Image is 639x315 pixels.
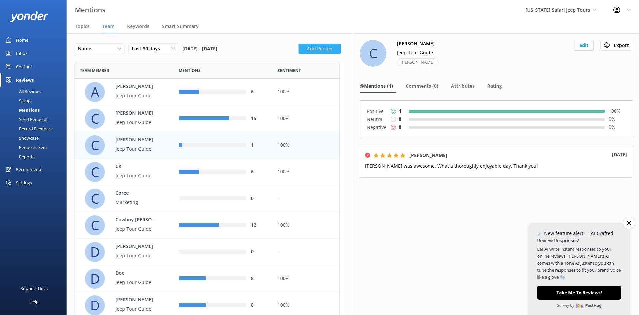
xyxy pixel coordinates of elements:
div: 8 [251,275,268,282]
p: [PERSON_NAME] [115,136,159,144]
p: Jeep Tour Guide [397,49,433,56]
div: 15 [251,115,268,122]
div: 12 [251,222,268,229]
div: Support Docs [21,282,48,295]
div: 100% [278,222,334,229]
button: Add Person [299,44,341,54]
p: CK [115,163,159,170]
div: Home [16,33,28,47]
span: [US_STATE] Safari Jeep Tours [526,7,590,13]
a: Record Feedback [4,124,67,133]
p: Negative [367,123,387,131]
div: 6 [251,168,268,176]
p: [PERSON_NAME] [115,296,159,304]
p: 0 [399,115,401,123]
p: 0 % [609,123,625,131]
div: 1 [251,142,268,149]
span: @Mentions (1) [360,83,393,89]
span: Team [102,23,114,30]
div: C [85,109,105,129]
div: Mentions [4,105,40,115]
p: Doc [115,270,159,277]
img: yonder-white-logo.png [10,11,48,22]
div: 0 [251,248,268,256]
a: Requests Sent [4,143,67,152]
div: Settings [16,176,32,189]
button: Edit [574,40,594,51]
p: [DATE] [612,151,627,158]
p: Jeep Tour Guide [115,92,159,99]
div: row [75,105,340,132]
a: Showcase [4,133,67,143]
div: row [75,212,340,239]
p: Jeep Tour Guide [115,279,159,286]
div: Reviews [16,73,34,87]
div: Recommend [16,163,41,176]
p: Positive [367,107,387,115]
div: row [75,132,340,159]
div: - [278,248,334,256]
a: Setup [4,96,67,105]
div: 100% [278,142,334,149]
p: Jeep Tour Guide [115,119,159,126]
div: 100% [278,168,334,176]
div: row [75,265,340,292]
span: Keywords [127,23,149,30]
div: 100% [278,88,334,96]
div: A [85,82,105,102]
span: Attributes [451,83,475,89]
span: Topics [75,23,90,30]
div: row [75,159,340,185]
div: Setup [4,96,31,105]
div: Requests Sent [4,143,47,152]
a: Mentions [4,105,67,115]
a: All Reviews [4,87,67,96]
p: Marketing [115,199,159,206]
div: 100% [278,275,334,282]
h4: [PERSON_NAME] [397,40,435,47]
div: Send Requests [4,115,48,124]
p: [PERSON_NAME] [115,83,159,90]
div: Chatbot [16,60,32,73]
div: Record Feedback [4,124,53,133]
a: Reports [4,152,67,161]
p: 0 % [609,115,625,123]
div: D [85,242,105,262]
div: All Reviews [4,87,41,96]
p: Jeep Tour Guide [115,305,159,313]
div: row [75,79,340,105]
div: - [278,195,334,202]
div: 8 [251,302,268,309]
span: Team member [80,67,109,74]
p: Jeep Tour Guide [115,252,159,259]
div: Showcase [4,133,39,143]
div: Help [29,295,39,308]
span: [PERSON_NAME] was awesome. What a thoroughly enjoyable day. Thank you! [365,163,538,169]
p: 100 % [609,107,625,115]
span: Comments (0) [406,83,438,89]
div: 6 [251,88,268,96]
div: [PERSON_NAME] [397,58,438,66]
div: Reports [4,152,35,161]
p: Jeep Tour Guide [115,145,159,153]
div: row [75,185,340,212]
h3: Mentions [75,5,106,15]
p: Cowboy [PERSON_NAME] [115,216,159,224]
div: 0 [251,195,268,202]
div: D [85,269,105,289]
span: Sentiment [278,67,301,74]
div: 100% [278,302,334,309]
div: C [85,189,105,209]
p: 1 [399,107,401,115]
h5: [PERSON_NAME] [409,152,447,159]
span: Name [78,45,95,52]
div: C [85,215,105,235]
div: C [85,135,105,155]
div: row [75,239,340,265]
div: Inbox [16,47,28,60]
span: Last 30 days [132,45,164,52]
div: Export [602,42,631,49]
div: C [360,40,386,67]
p: Jeep Tour Guide [115,172,159,179]
p: [PERSON_NAME] [115,243,159,250]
